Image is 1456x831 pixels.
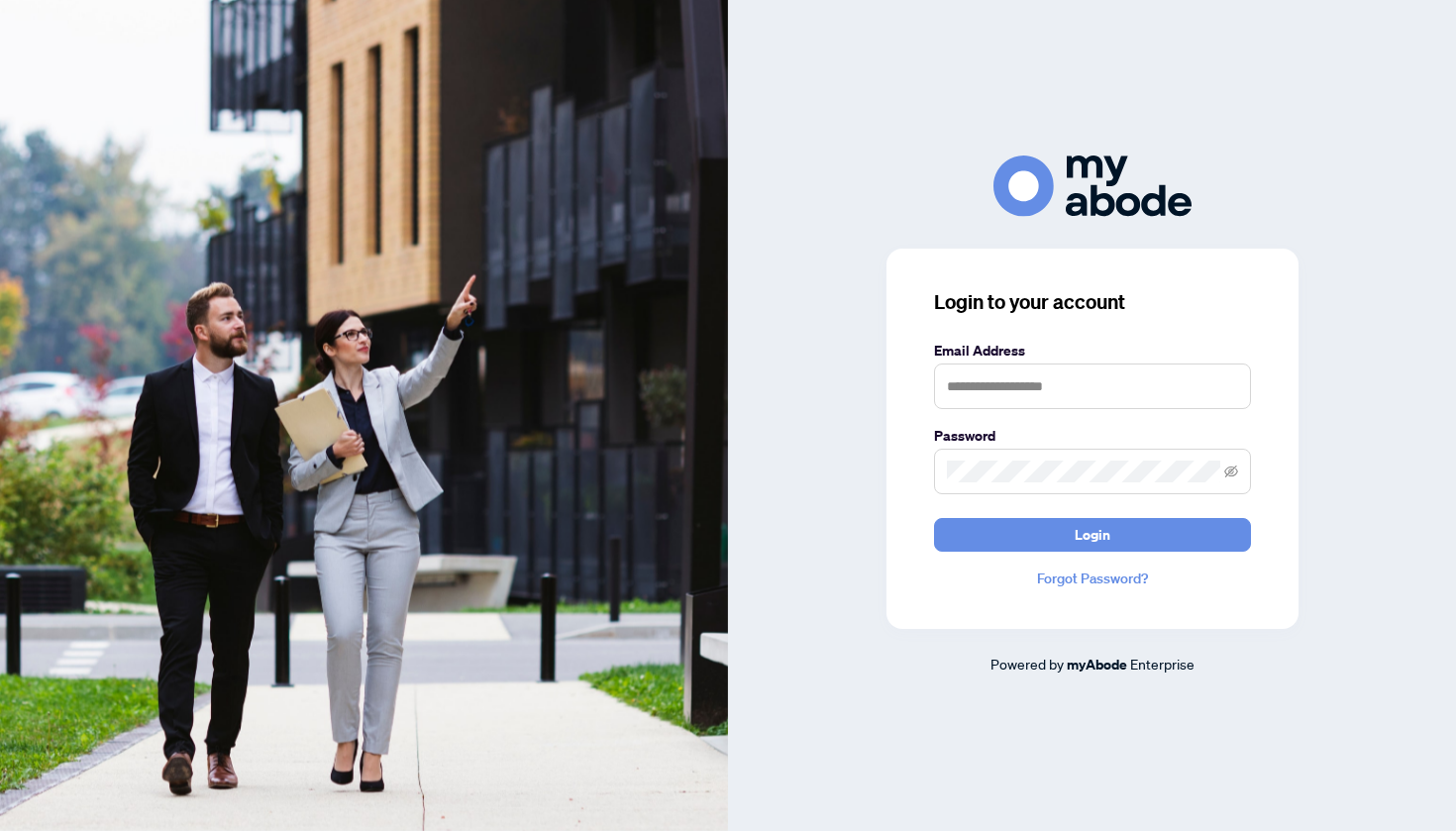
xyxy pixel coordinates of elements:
span: Enterprise [1130,655,1195,673]
span: Login [1075,519,1110,551]
a: myAbode [1067,654,1127,675]
a: Forgot Password? [934,568,1251,589]
label: Password [934,425,1251,447]
button: Login [934,518,1251,552]
label: Email Address [934,340,1251,362]
img: ma-logo [993,156,1192,216]
span: Powered by [990,655,1064,673]
h3: Login to your account [934,288,1251,316]
span: eye-invisible [1224,465,1238,478]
